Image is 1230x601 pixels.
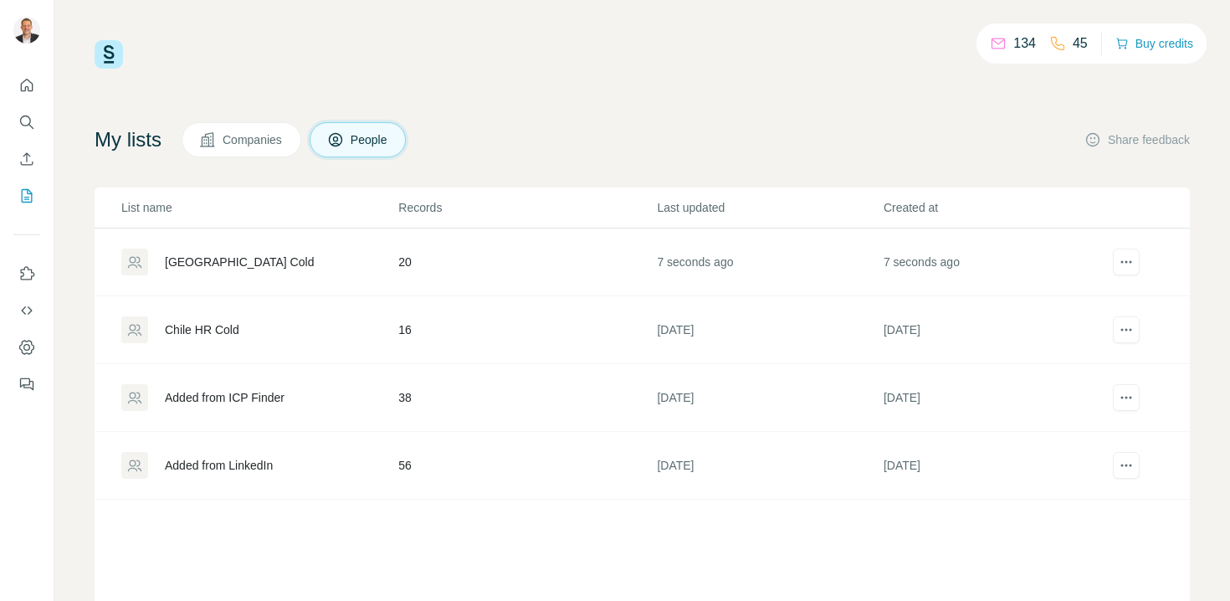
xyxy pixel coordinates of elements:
[1113,452,1140,479] button: actions
[165,457,273,474] div: Added from LinkedIn
[223,131,284,148] span: Companies
[165,389,284,406] div: Added from ICP Finder
[397,364,656,432] td: 38
[95,126,161,153] h4: My lists
[165,254,314,270] div: [GEOGRAPHIC_DATA] Cold
[657,199,881,216] p: Last updated
[121,199,397,216] p: List name
[883,364,1109,432] td: [DATE]
[883,229,1109,296] td: 7 seconds ago
[13,181,40,211] button: My lists
[13,70,40,100] button: Quick start
[656,432,882,500] td: [DATE]
[1113,249,1140,275] button: actions
[397,229,656,296] td: 20
[1084,131,1190,148] button: Share feedback
[13,17,40,44] img: Avatar
[13,107,40,137] button: Search
[398,199,655,216] p: Records
[351,131,389,148] span: People
[13,332,40,362] button: Dashboard
[13,369,40,399] button: Feedback
[397,296,656,364] td: 16
[95,40,123,69] img: Surfe Logo
[1073,33,1088,54] p: 45
[883,432,1109,500] td: [DATE]
[165,321,239,338] div: Chile HR Cold
[1013,33,1036,54] p: 134
[397,432,656,500] td: 56
[883,296,1109,364] td: [DATE]
[656,229,882,296] td: 7 seconds ago
[13,295,40,326] button: Use Surfe API
[656,296,882,364] td: [DATE]
[1113,316,1140,343] button: actions
[656,364,882,432] td: [DATE]
[1113,384,1140,411] button: actions
[884,199,1108,216] p: Created at
[13,144,40,174] button: Enrich CSV
[13,259,40,289] button: Use Surfe on LinkedIn
[1115,32,1193,55] button: Buy credits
